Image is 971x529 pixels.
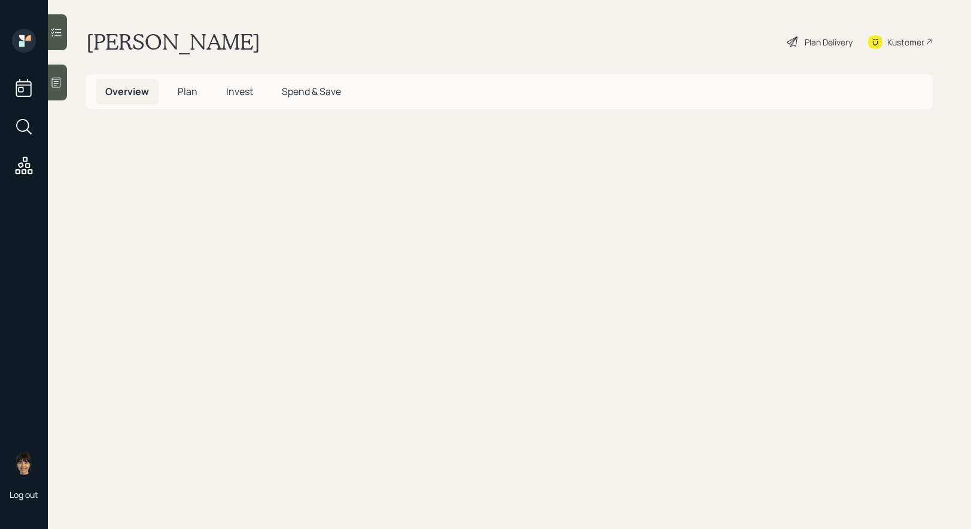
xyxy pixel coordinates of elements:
img: treva-nostdahl-headshot.png [12,451,36,475]
span: Plan [178,85,197,98]
div: Plan Delivery [805,36,853,48]
span: Invest [226,85,253,98]
div: Log out [10,489,38,500]
span: Overview [105,85,149,98]
span: Spend & Save [282,85,341,98]
h1: [PERSON_NAME] [86,29,260,55]
div: Kustomer [887,36,924,48]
